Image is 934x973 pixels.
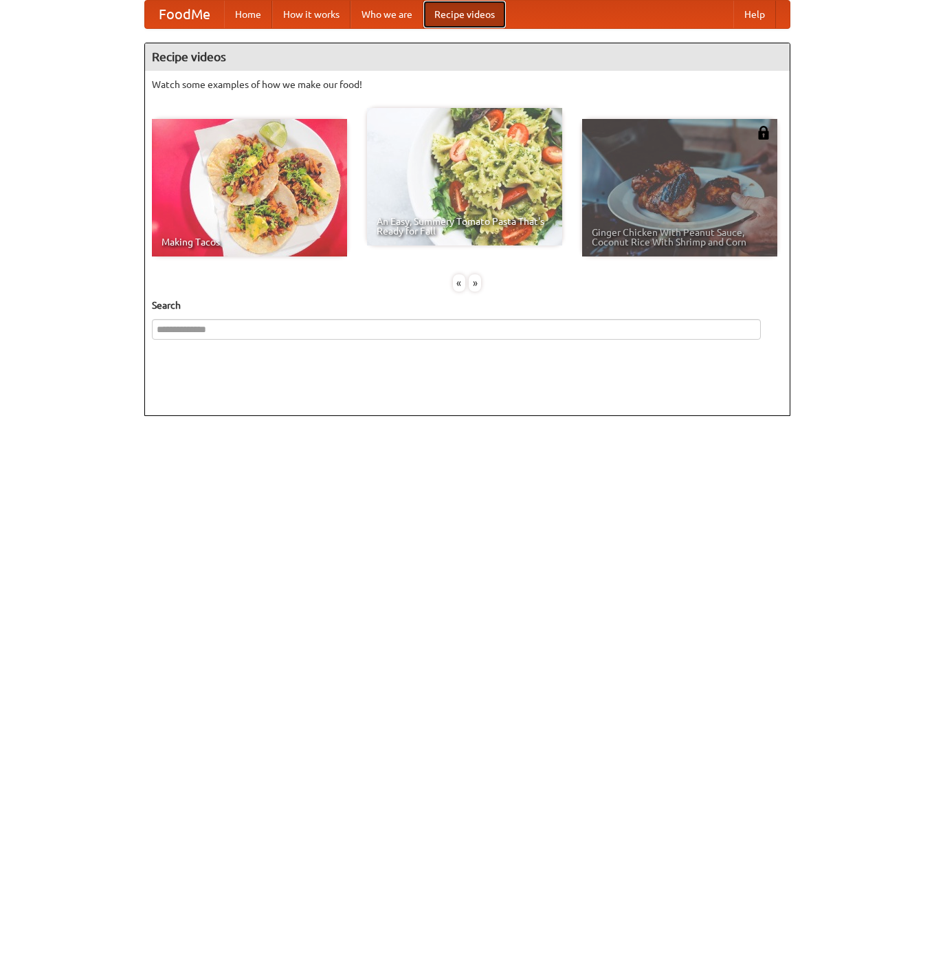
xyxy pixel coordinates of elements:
h5: Search [152,298,783,312]
a: An Easy, Summery Tomato Pasta That's Ready for Fall [367,108,562,245]
p: Watch some examples of how we make our food! [152,78,783,91]
span: Making Tacos [162,237,337,247]
a: How it works [272,1,351,28]
img: 483408.png [757,126,770,140]
a: Home [224,1,272,28]
a: Making Tacos [152,119,347,256]
h4: Recipe videos [145,43,790,71]
a: FoodMe [145,1,224,28]
span: An Easy, Summery Tomato Pasta That's Ready for Fall [377,217,553,236]
a: Recipe videos [423,1,506,28]
a: Help [733,1,776,28]
a: Who we are [351,1,423,28]
div: « [453,274,465,292]
div: » [469,274,481,292]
